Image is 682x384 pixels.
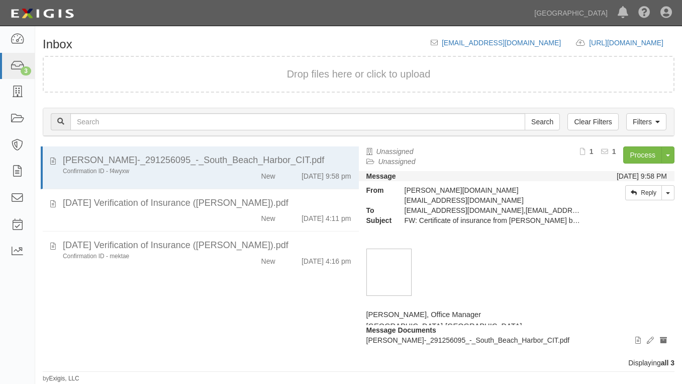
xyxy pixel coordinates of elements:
span: [PERSON_NAME], Office Manager [366,311,481,319]
div: matthew_timko_COI_-_291256095_-_South_Beach_Harbor_CIT.pdf [63,154,351,167]
i: Edit document [647,337,654,344]
h1: Inbox [43,38,72,51]
small: by [43,374,79,383]
strong: Subject [359,215,397,225]
div: New [261,209,275,223]
a: Reply [625,185,662,200]
img: logo-5460c22ac91f19d4615b14bd174203de0afe785f0fc80cf4dbbc73dc1793850b.png [8,5,77,23]
div: [DATE] 9:58 PM [617,171,667,181]
div: inbox@sbh.complianz.com,timkoboatworks@gmail.com [397,205,588,215]
a: Filters [626,113,666,130]
div: 3 [21,66,31,75]
a: Clear Filters [567,113,618,130]
div: New [261,252,275,266]
div: Displaying [35,358,682,368]
i: Archive document [660,337,667,344]
strong: Message Documents [366,326,436,334]
a: [EMAIL_ADDRESS][DOMAIN_NAME] [442,39,561,47]
a: Unassigned [378,158,416,166]
div: FW: Certificate of insurance from timko boat works- Vendor Account 11305- [397,215,588,225]
div: [DATE] 4:11 pm [302,209,351,223]
div: [DATE] 9:58 pm [302,167,351,181]
div: Confirmation ID - f4wyxw [63,167,225,176]
span: [GEOGRAPHIC_DATA]-[GEOGRAPHIC_DATA] [366,322,522,330]
input: Search [525,113,560,130]
a: Unassigned [376,147,414,156]
div: 2025-09-24 Verification of Insurance (Diane).pdf [63,197,351,210]
a: [URL][DOMAIN_NAME] [589,39,674,47]
div: [PERSON_NAME][DOMAIN_NAME][EMAIL_ADDRESS][DOMAIN_NAME] [397,185,588,205]
a: Process [623,146,662,164]
b: all 3 [661,359,674,367]
strong: From [359,185,397,195]
a: [GEOGRAPHIC_DATA] [529,3,613,23]
button: Drop files here or click to upload [287,67,431,82]
strong: Message [366,172,396,180]
a: Exigis, LLC [49,375,79,382]
strong: To [359,205,397,215]
div: New [261,167,275,181]
div: [DATE] 4:16 pm [302,252,351,266]
b: 1 [612,147,616,156]
input: Search [70,113,525,130]
b: 1 [590,147,594,156]
div: 2025-09-24 Verification of Insurance (Diane).pdf [63,239,351,252]
div: Confirmation ID - mektae [63,252,225,261]
p: [PERSON_NAME]-_291256095_-_South_Beach_Harbor_CIT.pdf [366,335,667,345]
i: Help Center - Complianz [638,7,650,19]
i: View [635,337,641,344]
